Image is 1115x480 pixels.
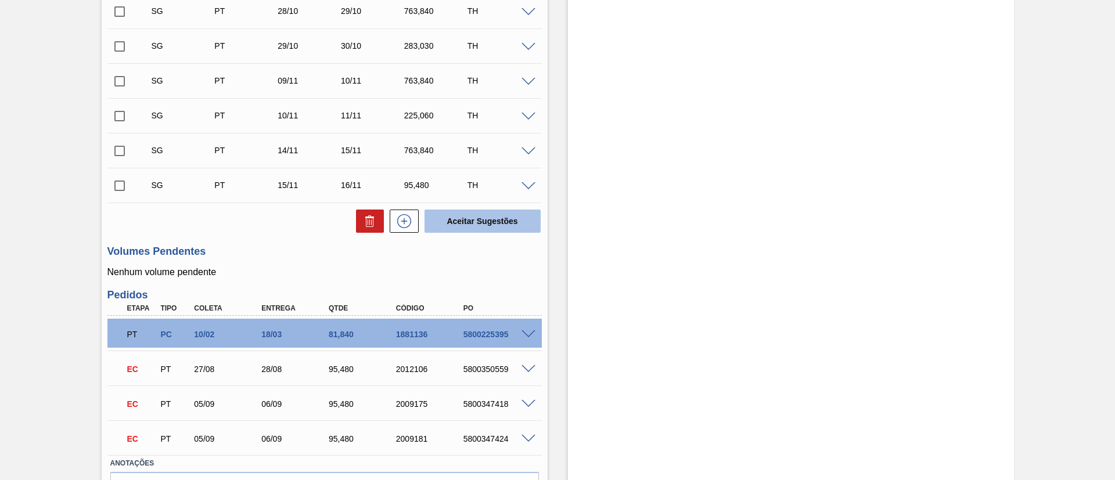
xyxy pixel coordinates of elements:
[326,330,401,339] div: 81,840
[401,76,472,85] div: 763,840
[149,41,219,50] div: Sugestão Criada
[338,111,408,120] div: 11/11/2025
[258,399,334,409] div: 06/09/2025
[338,6,408,16] div: 29/10/2025
[124,356,159,382] div: Em Cancelamento
[338,41,408,50] div: 30/10/2025
[211,6,282,16] div: Pedido de Transferência
[149,76,219,85] div: Sugestão Criada
[157,434,192,443] div: Pedido de Transferência
[326,399,401,409] div: 95,480
[191,434,267,443] div: 05/09/2025
[465,181,535,190] div: TH
[211,76,282,85] div: Pedido de Transferência
[419,208,542,234] div: Aceitar Sugestões
[393,304,469,312] div: Código
[338,181,408,190] div: 16/11/2025
[401,41,472,50] div: 283,030
[157,364,192,374] div: Pedido de Transferência
[275,111,345,120] div: 10/11/2025
[211,146,282,155] div: Pedido de Transferência
[401,146,472,155] div: 763,840
[107,246,542,258] h3: Volumes Pendentes
[127,399,156,409] p: EC
[384,210,419,233] div: Nova sugestão
[149,146,219,155] div: Sugestão Criada
[275,41,345,50] div: 29/10/2025
[124,304,159,312] div: Etapa
[425,210,541,233] button: Aceitar Sugestões
[157,399,192,409] div: Pedido de Transferência
[191,364,267,374] div: 27/08/2025
[461,364,536,374] div: 5800350559
[127,330,156,339] p: PT
[211,41,282,50] div: Pedido de Transferência
[326,364,401,374] div: 95,480
[465,41,535,50] div: TH
[338,76,408,85] div: 10/11/2025
[124,391,159,417] div: Em Cancelamento
[110,455,539,472] label: Anotações
[149,6,219,16] div: Sugestão Criada
[465,146,535,155] div: TH
[326,434,401,443] div: 95,480
[465,76,535,85] div: TH
[149,181,219,190] div: Sugestão Criada
[258,364,334,374] div: 28/08/2025
[211,181,282,190] div: Pedido de Transferência
[393,330,469,339] div: 1881136
[275,76,345,85] div: 09/11/2025
[107,267,542,277] p: Nenhum volume pendente
[124,322,159,347] div: Pedido em Trânsito
[127,434,156,443] p: EC
[149,111,219,120] div: Sugestão Criada
[461,330,536,339] div: 5800225395
[191,399,267,409] div: 05/09/2025
[393,364,469,374] div: 2012106
[461,399,536,409] div: 5800347418
[191,304,267,312] div: Coleta
[107,289,542,301] h3: Pedidos
[157,304,192,312] div: Tipo
[275,181,345,190] div: 15/11/2025
[191,330,267,339] div: 10/02/2025
[275,146,345,155] div: 14/11/2025
[401,111,472,120] div: 225,060
[326,304,401,312] div: Qtde
[401,6,472,16] div: 763,840
[211,111,282,120] div: Pedido de Transferência
[461,434,536,443] div: 5800347424
[465,6,535,16] div: TH
[157,330,192,339] div: Pedido de Compra
[465,111,535,120] div: TH
[275,6,345,16] div: 28/10/2025
[393,434,469,443] div: 2009181
[461,304,536,312] div: PO
[401,181,472,190] div: 95,480
[127,364,156,374] p: EC
[350,210,384,233] div: Excluir Sugestões
[338,146,408,155] div: 15/11/2025
[124,426,159,452] div: Em Cancelamento
[258,330,334,339] div: 18/03/2025
[258,434,334,443] div: 06/09/2025
[393,399,469,409] div: 2009175
[258,304,334,312] div: Entrega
